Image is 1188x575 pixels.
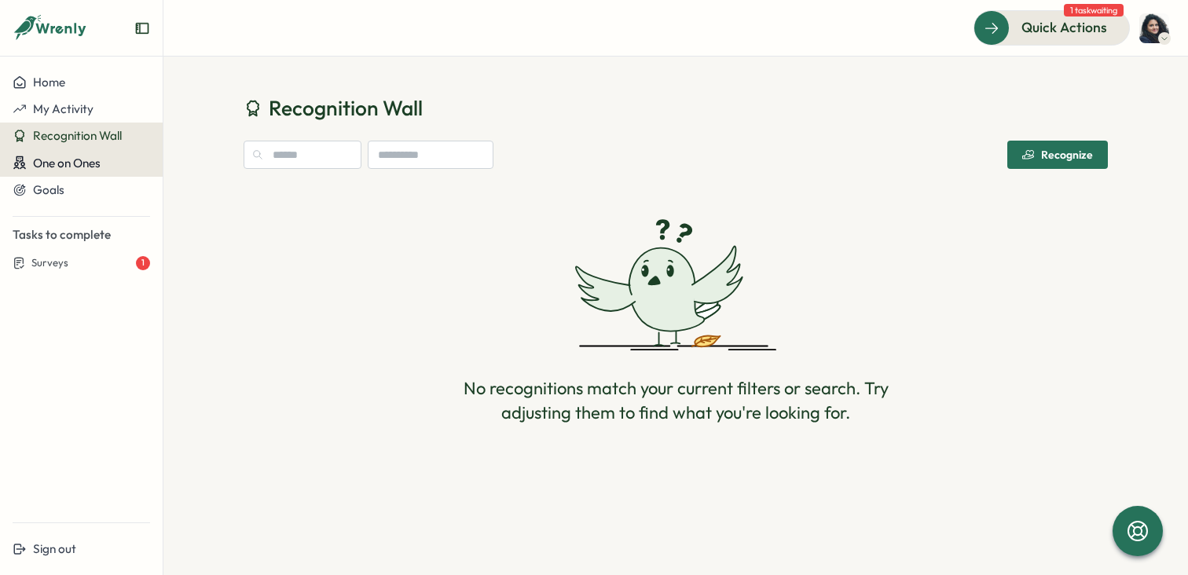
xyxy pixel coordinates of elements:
[33,156,101,170] span: One on Ones
[134,20,150,36] button: Expand sidebar
[13,226,150,244] p: Tasks to complete
[269,94,423,122] span: Recognition Wall
[1021,17,1107,38] span: Quick Actions
[33,75,65,90] span: Home
[1007,141,1108,169] button: Recognize
[449,376,902,425] div: No recognitions match your current filters or search. Try adjusting them to find what you're look...
[33,182,64,197] span: Goals
[136,256,150,270] div: 1
[33,541,76,556] span: Sign out
[1139,13,1169,43] img: Unnati Gupta
[31,256,68,270] span: Surveys
[1064,4,1124,16] span: 1 task waiting
[33,101,93,116] span: My Activity
[33,128,122,143] span: Recognition Wall
[1022,148,1093,161] div: Recognize
[973,10,1130,45] button: Quick Actions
